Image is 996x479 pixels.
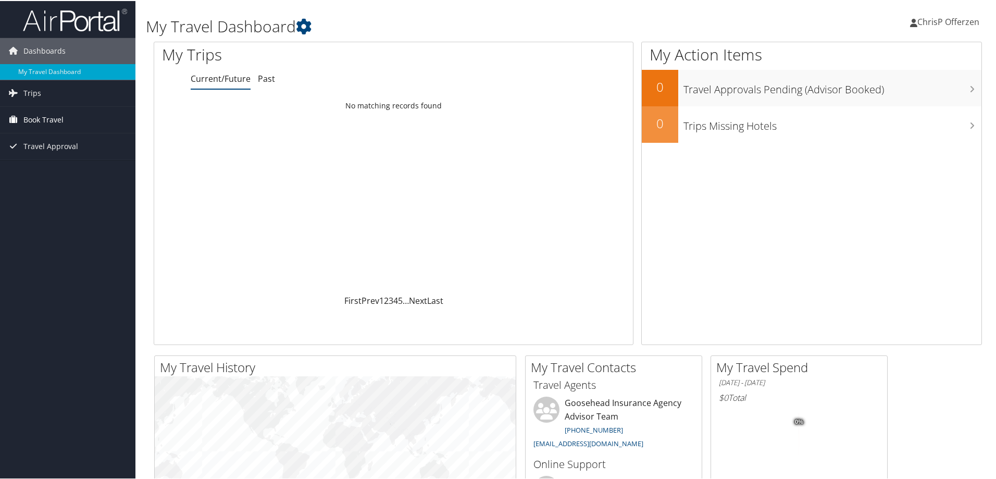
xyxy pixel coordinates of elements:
[160,358,516,375] h2: My Travel History
[533,456,694,471] h3: Online Support
[23,37,66,63] span: Dashboards
[683,113,981,132] h3: Trips Missing Hotels
[409,294,427,305] a: Next
[384,294,389,305] a: 2
[533,438,643,447] a: [EMAIL_ADDRESS][DOMAIN_NAME]
[427,294,443,305] a: Last
[344,294,362,305] a: First
[642,77,678,95] h2: 0
[379,294,384,305] a: 1
[719,391,879,402] h6: Total
[683,76,981,96] h3: Travel Approvals Pending (Advisor Booked)
[162,43,426,65] h1: My Trips
[23,106,64,132] span: Book Travel
[389,294,393,305] a: 3
[23,132,78,158] span: Travel Approval
[531,358,702,375] h2: My Travel Contacts
[642,43,981,65] h1: My Action Items
[719,377,879,387] h6: [DATE] - [DATE]
[393,294,398,305] a: 4
[565,424,623,434] a: [PHONE_NUMBER]
[23,7,127,31] img: airportal-logo.png
[403,294,409,305] span: …
[642,105,981,142] a: 0Trips Missing Hotels
[910,5,990,36] a: ChrisP Offerzen
[23,79,41,105] span: Trips
[258,72,275,83] a: Past
[716,358,887,375] h2: My Travel Spend
[146,15,708,36] h1: My Travel Dashboard
[362,294,379,305] a: Prev
[642,114,678,131] h2: 0
[191,72,251,83] a: Current/Future
[642,69,981,105] a: 0Travel Approvals Pending (Advisor Booked)
[528,396,699,451] li: Goosehead Insurance Agency Advisor Team
[719,391,728,402] span: $0
[398,294,403,305] a: 5
[154,95,633,114] td: No matching records found
[795,418,803,424] tspan: 0%
[917,15,979,27] span: ChrisP Offerzen
[533,377,694,391] h3: Travel Agents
